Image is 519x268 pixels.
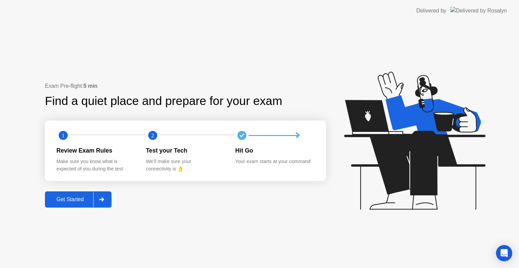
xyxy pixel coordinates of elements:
[146,146,225,155] div: Test your Tech
[151,132,154,139] text: 2
[83,83,98,89] b: 5 min
[62,132,65,139] text: 1
[235,146,314,155] div: Hit Go
[56,146,135,155] div: Review Exam Rules
[146,158,225,172] div: We’ll make sure your connectivity is 👌
[47,196,93,203] div: Get Started
[235,158,314,165] div: Your exam starts at your command
[45,82,326,90] div: Exam Pre-flight:
[496,245,512,261] div: Open Intercom Messenger
[45,191,112,208] button: Get Started
[56,158,135,172] div: Make sure you know what is expected of you during the test.
[45,92,283,110] div: Find a quiet place and prepare for your exam
[416,7,446,15] div: Delivered by
[450,7,507,15] img: Delivered by Rosalyn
